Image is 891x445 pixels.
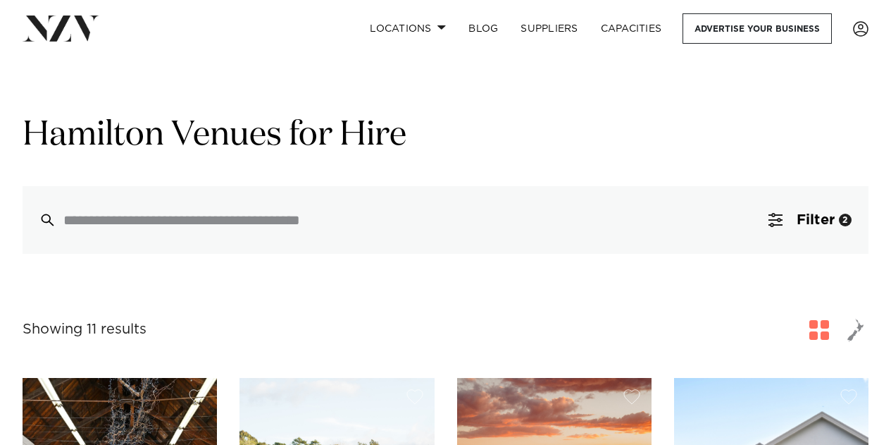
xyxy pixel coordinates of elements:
div: 2 [839,214,852,226]
a: Capacities [590,13,673,44]
a: Advertise your business [683,13,832,44]
div: Showing 11 results [23,319,147,341]
a: Locations [359,13,457,44]
a: SUPPLIERS [509,13,589,44]
a: BLOG [457,13,509,44]
h1: Hamilton Venues for Hire [23,114,868,158]
span: Filter [797,213,835,227]
button: Filter2 [752,186,868,254]
img: nzv-logo.png [23,16,99,41]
